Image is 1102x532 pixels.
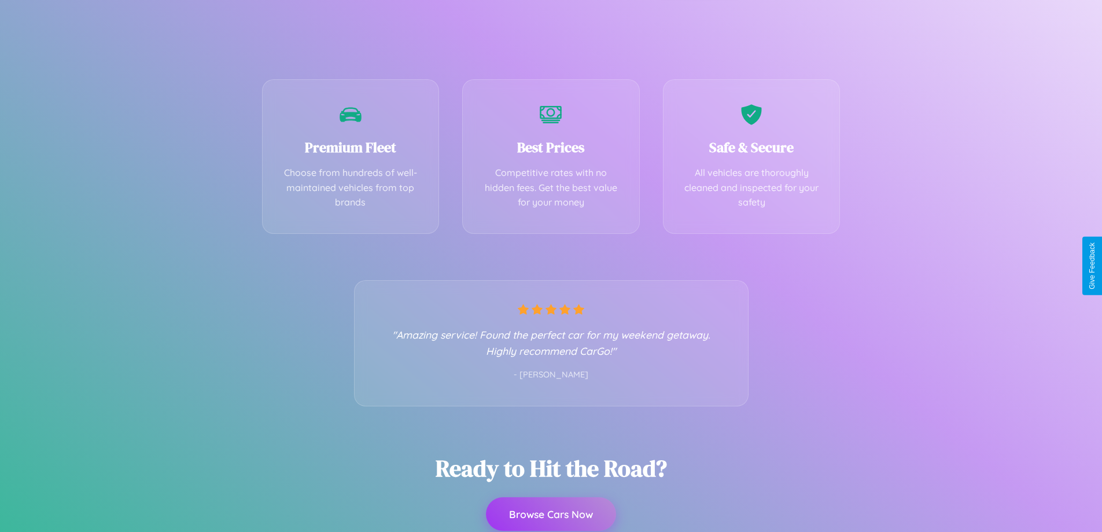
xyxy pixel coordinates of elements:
div: Give Feedback [1088,243,1096,289]
h3: Best Prices [480,138,622,157]
h3: Premium Fleet [280,138,422,157]
p: Choose from hundreds of well-maintained vehicles from top brands [280,166,422,210]
h3: Safe & Secure [681,138,823,157]
p: - [PERSON_NAME] [378,368,725,383]
p: Competitive rates with no hidden fees. Get the best value for your money [480,166,622,210]
h2: Ready to Hit the Road? [436,453,667,484]
button: Browse Cars Now [486,497,616,531]
p: All vehicles are thoroughly cleaned and inspected for your safety [681,166,823,210]
p: "Amazing service! Found the perfect car for my weekend getaway. Highly recommend CarGo!" [378,326,725,359]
